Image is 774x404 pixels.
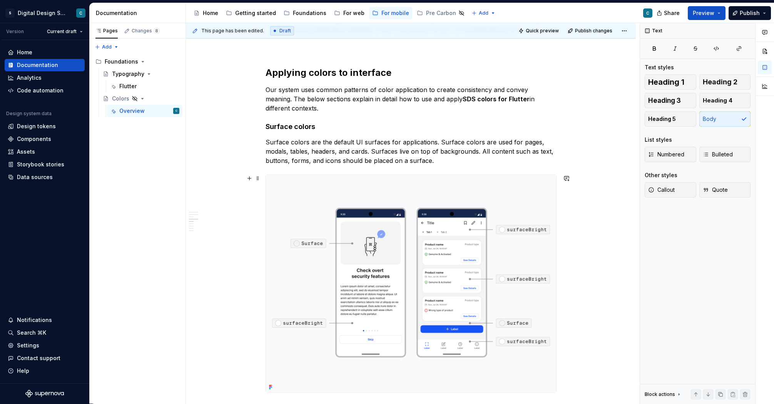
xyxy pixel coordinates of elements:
[191,5,468,21] div: Page tree
[664,9,680,17] span: Share
[92,55,182,68] div: Foundations
[102,44,112,50] span: Add
[648,97,681,104] span: Heading 3
[107,80,182,92] a: Flutter
[426,9,456,17] div: Pre Carbon
[648,115,676,123] span: Heading 5
[17,148,35,156] div: Assets
[17,74,42,82] div: Analytics
[645,93,696,108] button: Heading 3
[112,95,129,102] div: Colors
[369,7,412,19] a: For mobile
[92,55,182,117] div: Page tree
[645,64,674,71] div: Text styles
[119,107,145,115] div: Overview
[343,9,364,17] div: For web
[154,28,160,34] span: 8
[463,95,530,103] strong: SDS colors for Flutter
[18,9,67,17] div: Digital Design System
[235,9,276,17] div: Getting started
[5,46,85,59] a: Home
[5,352,85,364] button: Contact support
[281,7,329,19] a: Foundations
[201,28,264,34] span: This page has been edited.
[6,28,24,35] div: Version
[47,28,77,35] span: Current draft
[132,28,160,34] div: Changes
[17,87,64,94] div: Code automation
[5,365,85,377] button: Help
[95,28,118,34] div: Pages
[266,137,557,165] p: Surface colors are the default UI surfaces for applications. Surface colors are used for pages, m...
[100,68,182,80] a: Typography
[105,58,138,65] div: Foundations
[699,182,751,198] button: Quote
[17,354,60,362] div: Contact support
[516,25,562,36] button: Quick preview
[5,327,85,339] button: Search ⌘K
[699,74,751,90] button: Heading 2
[176,107,177,115] div: C
[645,111,696,127] button: Heading 5
[5,158,85,171] a: Storybook stories
[645,182,696,198] button: Callout
[688,6,726,20] button: Preview
[203,9,218,17] div: Home
[648,151,684,158] span: Numbered
[6,111,52,117] div: Design system data
[17,342,39,349] div: Settings
[92,42,121,52] button: Add
[645,171,677,179] div: Other styles
[17,367,29,375] div: Help
[112,70,144,78] div: Typography
[5,8,15,18] div: S
[17,329,46,337] div: Search ⌘K
[703,78,737,86] span: Heading 2
[331,7,368,19] a: For web
[646,10,649,16] div: C
[79,10,82,16] div: C
[5,339,85,352] a: Settings
[5,84,85,97] a: Code automation
[5,133,85,145] a: Components
[266,67,557,79] h2: Applying colors to interface
[17,122,56,130] div: Design tokens
[699,93,751,108] button: Heading 4
[17,61,58,69] div: Documentation
[96,9,182,17] div: Documentation
[17,49,32,56] div: Home
[293,9,326,17] div: Foundations
[414,7,468,19] a: Pre Carbon
[479,10,488,16] span: Add
[107,105,182,117] a: OverviewC
[119,82,137,90] div: Flutter
[17,173,53,181] div: Data sources
[2,5,88,21] button: SDigital Design SystemC
[100,92,182,105] a: Colors
[575,28,612,34] span: Publish changes
[5,146,85,158] a: Assets
[645,391,675,397] div: Block actions
[381,9,409,17] div: For mobile
[645,389,682,400] div: Block actions
[648,78,684,86] span: Heading 1
[5,120,85,132] a: Design tokens
[526,28,559,34] span: Quick preview
[693,9,714,17] span: Preview
[5,59,85,71] a: Documentation
[469,8,498,18] button: Add
[5,171,85,183] a: Data sources
[266,85,557,113] p: Our system uses common patterns of color application to create consistency and convey meaning. Th...
[703,97,732,104] span: Heading 4
[729,6,771,20] button: Publish
[17,161,64,168] div: Storybook stories
[17,135,51,143] div: Components
[279,28,291,34] span: Draft
[653,6,685,20] button: Share
[703,151,733,158] span: Bulleted
[266,122,557,131] h4: Surface colors
[703,186,728,194] span: Quote
[191,7,221,19] a: Home
[25,390,64,397] svg: Supernova Logo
